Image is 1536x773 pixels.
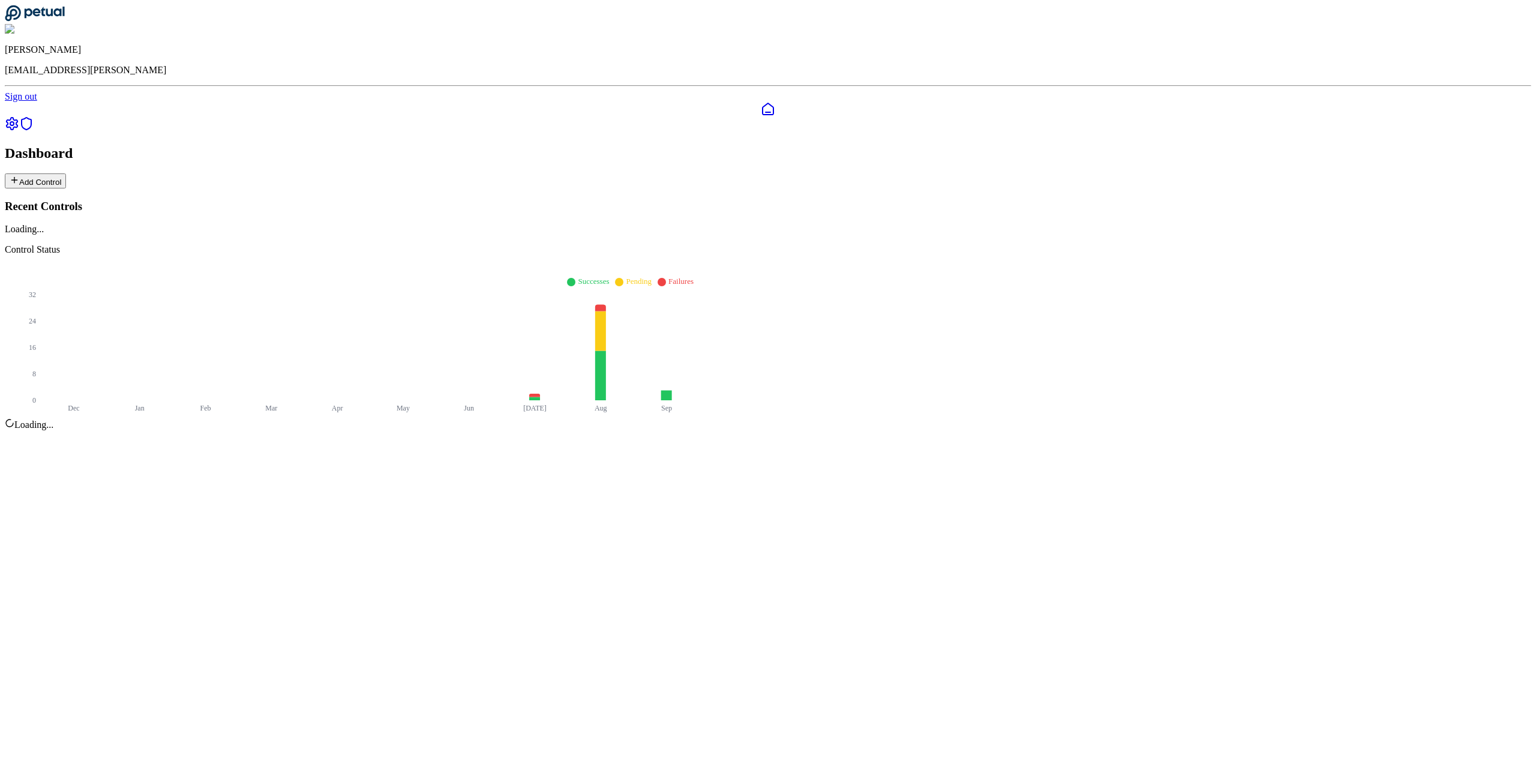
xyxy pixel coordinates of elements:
span: Successes [578,277,609,286]
tspan: Jan [135,404,145,412]
tspan: Aug [595,404,607,412]
tspan: 8 [32,370,36,379]
span: Failures [668,277,694,286]
a: Dashboard [5,102,1531,116]
tspan: Apr [332,404,343,412]
tspan: [DATE] [523,404,547,412]
a: Sign out [5,91,37,101]
div: Loading... [5,418,1531,430]
button: Add Control [5,173,66,188]
a: Settings [5,122,19,133]
tspan: 0 [32,397,36,405]
span: Pending [626,277,652,286]
p: [PERSON_NAME] [5,44,1531,55]
a: Go to Dashboard [5,13,65,23]
tspan: Mar [265,404,277,412]
div: Loading... [5,224,1531,235]
tspan: Jun [464,404,474,412]
p: Control Status [5,244,1531,255]
h3: Recent Controls [5,200,1531,213]
tspan: Dec [68,404,79,412]
tspan: 32 [29,291,36,299]
a: SOC 1 Reports [19,122,34,133]
tspan: 24 [29,317,36,326]
tspan: May [397,404,410,412]
p: [EMAIL_ADDRESS][PERSON_NAME] [5,65,1531,76]
tspan: Sep [661,404,672,412]
tspan: Feb [200,404,211,412]
img: Shekhar Khedekar [5,24,86,35]
tspan: 16 [29,344,36,352]
h2: Dashboard [5,145,1531,161]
